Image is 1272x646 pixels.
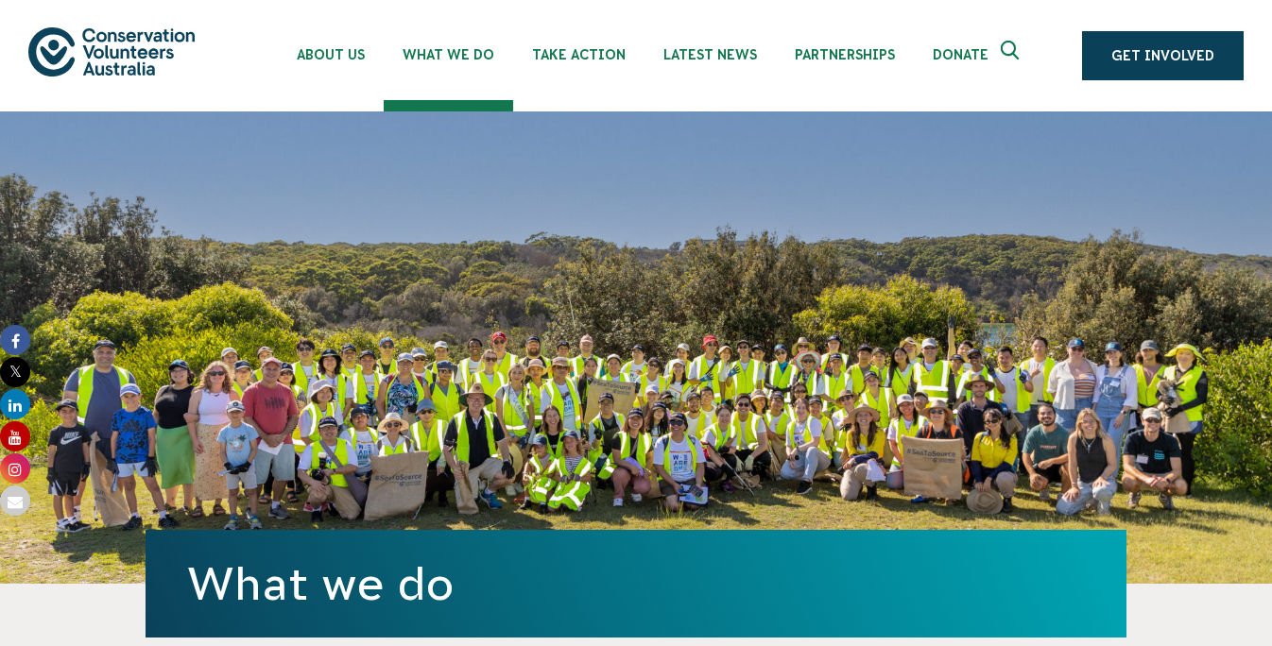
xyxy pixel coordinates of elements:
[933,47,988,62] span: Donate
[1001,41,1024,71] span: Expand search box
[297,47,365,62] span: About Us
[795,47,895,62] span: Partnerships
[187,558,1085,609] h1: What we do
[28,27,195,76] img: logo.svg
[989,33,1035,78] button: Expand search box Close search box
[663,47,757,62] span: Latest News
[1082,31,1244,80] a: Get Involved
[532,47,626,62] span: Take Action
[403,47,494,62] span: What We Do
